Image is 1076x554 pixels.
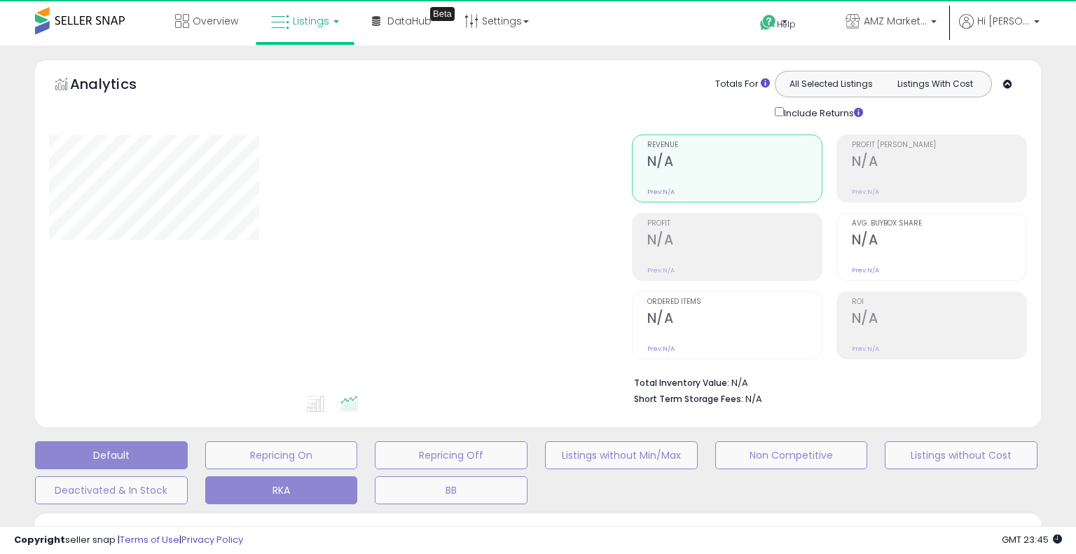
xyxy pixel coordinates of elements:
[852,232,1026,251] h2: N/A
[430,7,455,21] div: Tooltip anchor
[375,441,527,469] button: Repricing Off
[977,14,1030,28] span: Hi [PERSON_NAME]
[647,220,822,228] span: Profit
[647,188,675,196] small: Prev: N/A
[293,14,329,28] span: Listings
[715,441,868,469] button: Non Competitive
[749,4,823,46] a: Help
[647,232,822,251] h2: N/A
[777,18,796,30] span: Help
[647,298,822,306] span: Ordered Items
[14,533,65,546] strong: Copyright
[387,14,432,28] span: DataHub
[852,345,879,353] small: Prev: N/A
[634,393,743,405] b: Short Term Storage Fees:
[764,104,880,120] div: Include Returns
[852,220,1026,228] span: Avg. Buybox Share
[35,441,188,469] button: Default
[647,345,675,353] small: Prev: N/A
[634,373,1016,390] li: N/A
[647,266,675,275] small: Prev: N/A
[375,476,527,504] button: BB
[647,141,822,149] span: Revenue
[35,476,188,504] button: Deactivated & In Stock
[852,141,1026,149] span: Profit [PERSON_NAME]
[852,298,1026,306] span: ROI
[193,14,238,28] span: Overview
[885,441,1037,469] button: Listings without Cost
[852,153,1026,172] h2: N/A
[205,476,358,504] button: RKA
[959,14,1040,46] a: Hi [PERSON_NAME]
[852,188,879,196] small: Prev: N/A
[779,75,883,93] button: All Selected Listings
[545,441,698,469] button: Listings without Min/Max
[745,392,762,406] span: N/A
[70,74,164,97] h5: Analytics
[852,266,879,275] small: Prev: N/A
[759,14,777,32] i: Get Help
[864,14,927,28] span: AMZ Marketplace Deals
[883,75,987,93] button: Listings With Cost
[634,377,729,389] b: Total Inventory Value:
[852,310,1026,329] h2: N/A
[715,78,770,91] div: Totals For
[205,441,358,469] button: Repricing On
[647,310,822,329] h2: N/A
[14,534,243,547] div: seller snap | |
[647,153,822,172] h2: N/A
